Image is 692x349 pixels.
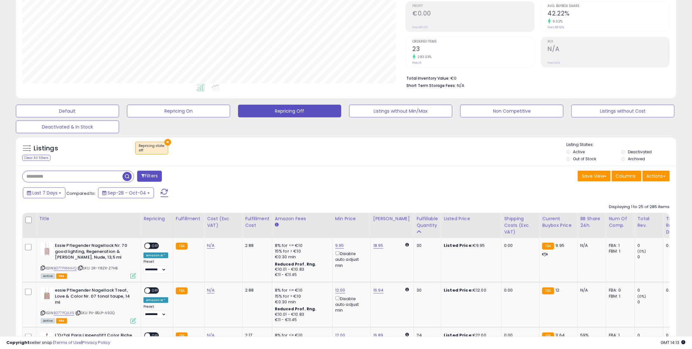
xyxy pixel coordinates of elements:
[54,310,74,316] a: B077PQJLX5
[551,19,563,24] small: 9.32%
[41,243,53,255] img: 31gV86ae8fL._SL40_.jpg
[637,243,663,248] div: 0
[55,243,132,262] b: Essie Pflegender Nagellack Nr. 70 good lighting, Regeneration & [PERSON_NAME], Nude, 13,5 ml
[349,105,452,117] button: Listings without Min/Max
[405,287,409,292] i: Calculated using Dynamic Max Price.
[637,254,663,260] div: 0
[373,215,411,222] div: [PERSON_NAME]
[413,40,534,43] span: Ordered Items
[504,287,535,293] div: 0.00
[56,318,67,324] span: FBA
[54,266,77,271] a: B077PXNHHQ
[642,171,670,181] button: Actions
[16,105,119,117] button: Default
[444,287,473,293] b: Listed Price:
[548,10,669,18] h2: 42.22%
[612,171,642,181] button: Columns
[41,273,55,279] span: All listings currently available for purchase on Amazon
[275,306,316,312] b: Reduced Prof. Rng.
[207,287,215,293] a: N/A
[542,243,554,250] small: FBA
[22,155,50,161] div: Clear All Filters
[54,339,81,346] a: Terms of Use
[275,254,328,260] div: €0.30 min
[82,339,110,346] a: Privacy Policy
[416,287,436,293] div: 30
[143,297,168,303] div: Amazon AI *
[275,248,328,254] div: 15% for > €10
[416,55,432,59] small: 283.33%
[578,171,611,181] button: Save View
[275,293,328,299] div: 15% for > €10
[275,261,316,267] b: Reduced Prof. Rng.
[444,243,496,248] div: €9.95
[275,222,279,228] small: Amazon Fees.
[666,243,676,248] div: 0.00
[150,288,160,293] span: OFF
[335,215,368,222] div: Min Price
[609,287,630,293] div: FBA: 0
[444,215,499,222] div: Listed Price
[542,287,554,294] small: FBA
[275,312,328,317] div: €10.01 - €10.83
[548,4,669,8] span: Avg. Buybox Share
[666,287,676,293] div: 0.00
[275,243,328,248] div: 8% for <= €10
[637,294,646,299] small: (0%)
[75,310,115,315] span: | SKU: PV-B5LP-A92Q
[637,287,663,293] div: 0
[143,253,168,258] div: Amazon AI *
[413,4,534,8] span: Profit
[609,293,630,299] div: FBM: 1
[245,215,269,229] div: Fulfillment Cost
[77,266,117,271] span: | SKU: 2R-Y8ZX-Z7HB
[41,287,136,323] div: ASIN:
[504,215,537,235] div: Shipping Costs (Exc. VAT)
[335,242,344,249] a: 9.95
[407,74,665,82] li: €0
[373,287,384,293] a: 16.94
[580,243,601,248] div: N/A
[176,243,188,250] small: FBA
[460,105,563,117] button: Non Competitive
[413,45,534,54] h2: 23
[127,105,230,117] button: Repricing On
[373,242,383,249] a: 18.95
[444,242,473,248] b: Listed Price:
[548,45,669,54] h2: N/A
[6,340,110,346] div: seller snap | |
[609,215,632,229] div: Num of Comp.
[335,287,345,293] a: 12.00
[34,144,58,153] h5: Listings
[139,148,165,153] div: off
[164,139,171,146] button: ×
[637,249,646,254] small: (0%)
[143,305,168,319] div: Preset:
[245,243,267,248] div: 2.88
[405,243,409,247] i: Calculated using Dynamic Max Price.
[139,143,165,153] span: Repricing state :
[23,188,65,198] button: Last 7 Days
[542,215,575,229] div: Current Buybox Price
[6,339,30,346] strong: Copyright
[275,215,330,222] div: Amazon Fees
[628,149,652,155] label: Deactivated
[616,173,636,179] span: Columns
[504,243,535,248] div: 0.00
[207,242,215,249] a: N/A
[55,287,132,307] b: essie Pflegender Nagellack Treat, Love & Color Nr. 07 tonal taupe, 14 ml
[275,272,328,278] div: €11 - €11.45
[176,287,188,294] small: FBA
[413,25,428,29] small: Prev: €0.00
[609,248,630,254] div: FBM: 1
[573,149,585,155] label: Active
[176,215,202,222] div: Fulfillment
[457,82,465,89] span: N/A
[245,287,267,293] div: 2.88
[143,215,170,222] div: Repricing
[566,142,676,148] p: Listing States:
[335,250,366,268] div: Disable auto adjust min
[275,267,328,272] div: €10.01 - €10.83
[41,243,136,278] div: ASIN:
[556,242,565,248] span: 9.95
